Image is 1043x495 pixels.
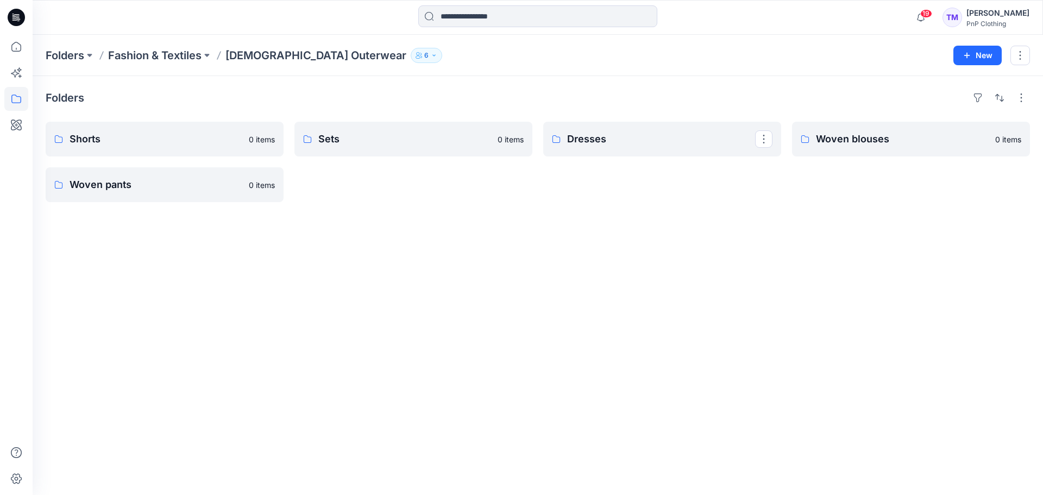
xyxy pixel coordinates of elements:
button: New [953,46,1002,65]
a: Shorts0 items [46,122,284,156]
p: 6 [424,49,429,61]
button: 6 [411,48,442,63]
p: 0 items [995,134,1021,145]
div: PnP Clothing [966,20,1029,28]
p: Shorts [70,131,242,147]
a: Woven pants0 items [46,167,284,202]
p: [DEMOGRAPHIC_DATA] Outerwear [225,48,406,63]
p: 0 items [249,179,275,191]
a: Dresses [543,122,781,156]
p: Dresses [567,131,755,147]
a: Woven blouses0 items [792,122,1030,156]
p: Woven blouses [816,131,989,147]
a: Folders [46,48,84,63]
div: TM [943,8,962,27]
p: Woven pants [70,177,242,192]
a: Fashion & Textiles [108,48,202,63]
h4: Folders [46,91,84,104]
div: [PERSON_NAME] [966,7,1029,20]
a: Sets0 items [294,122,532,156]
span: 19 [920,9,932,18]
p: Sets [318,131,491,147]
p: 0 items [249,134,275,145]
p: 0 items [498,134,524,145]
